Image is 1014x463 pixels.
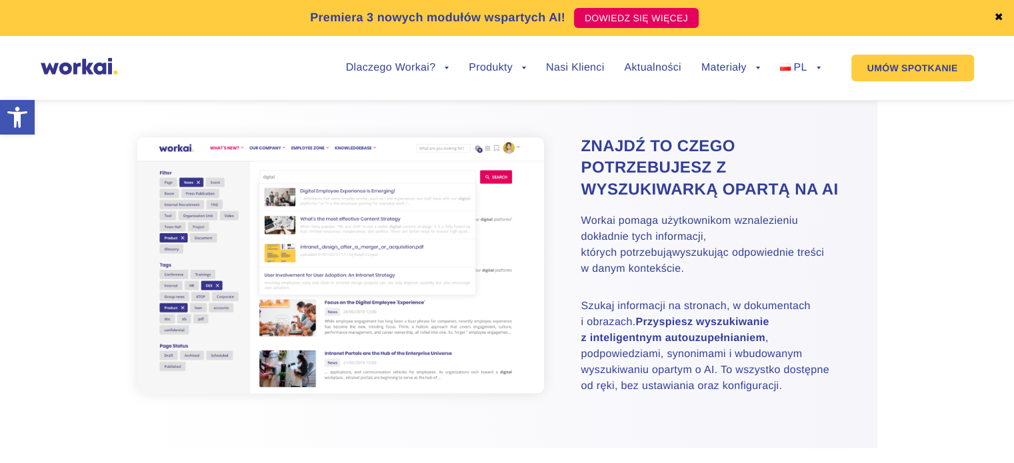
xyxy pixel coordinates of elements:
b: znalezieniu dokładnie tych informacji, których potrzebują [581,215,798,258]
a: Dlaczego Workai? [346,63,449,73]
a: DOWIEDZ SIĘ WIĘCEJ [574,8,699,28]
h2: Znajdź to czego potrzebujesz z wyszukiwarką opartą na AI [581,136,844,201]
a: ✖ [994,13,1003,23]
p: Szukaj informacji na stronach, w dokumentach i obrazach. , podpowiedziami, synonimami i wbudowany... [581,298,844,394]
a: Materiały [701,63,760,73]
a: Aktualności [624,63,681,73]
p: Workai pomaga użytkownikom w wyszukując odpowiednie treści w danym kontekście. [581,213,844,277]
span: PL [793,62,807,73]
a: Produkty [469,63,526,73]
a: UMÓW SPOTKANIE [851,55,974,81]
strong: Przyspiesz wyszukiwanie z inteligentnym autouzupełnianiem [581,316,769,344]
a: Nasi Klienci [546,63,604,73]
p: Premiera 3 nowych modułów wspartych AI! [310,9,565,27]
